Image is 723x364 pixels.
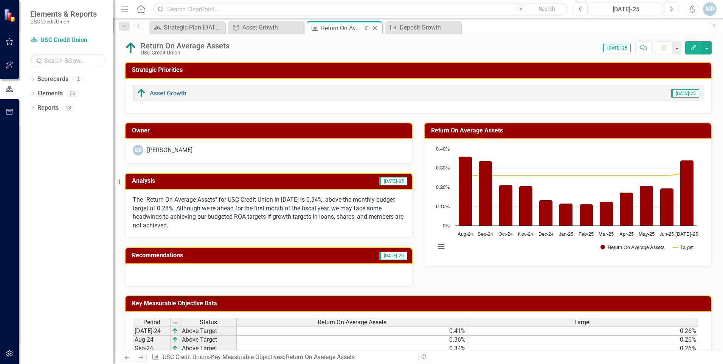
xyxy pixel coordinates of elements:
text: Nov-24 [518,232,533,237]
td: 0.34% [237,344,467,353]
img: VmL+zLOWXp8NoCSi7l57Eu8eJ+4GWSi48xzEIItyGCrzKAg+GPZxiGYRiGYS7xC1jVADWlAHzkAAAAAElFTkSuQmCC [172,337,178,343]
a: Strategic Plan [DATE] - [DATE] [151,23,223,32]
text: Feb-25 [579,232,594,237]
a: Asset Growth [230,23,302,32]
path: Nov-24, 0.205. Return On Average Assets. [519,186,533,226]
svg: Interactive chart [432,145,701,258]
img: 8DAGhfEEPCf229AAAAAElFTkSuQmCC [172,320,178,326]
div: 56 [67,90,79,97]
td: Above Target [180,327,237,336]
button: Search [528,4,566,14]
td: 0.41% [237,327,467,336]
td: 0.36% [237,336,467,344]
span: Elements & Reports [30,9,97,19]
span: Return On Average Assets [318,319,386,326]
button: Show Return On Average Assets [600,244,665,250]
span: Target [574,319,591,326]
h3: Return On Average Assets [431,127,707,134]
div: » » [152,353,413,362]
a: Asset Growth [150,90,186,97]
path: Dec-24, 0.133. Return On Average Assets. [539,200,553,226]
a: Reports [37,104,59,112]
input: Search Below... [30,54,106,67]
g: Return On Average Assets, series 1 of 2. Bar series with 12 bars. [459,157,694,226]
small: USC Credit Union [30,19,97,25]
div: USC Credit Union [141,50,230,56]
div: Return On Average Assets [286,353,355,361]
td: Above Target [180,344,237,353]
text: Jan-25 [559,232,573,237]
path: Aug-24, 0.359. Return On Average Assets. [459,157,472,226]
path: Sep-24, 0.336. Return On Average Assets. [479,161,492,226]
path: Jan-25, 0.115. Return On Average Assets. [559,204,573,226]
h3: Strategic Priorities [132,67,707,73]
text: Aug-24 [458,232,473,237]
a: USC Credit Union [163,353,208,361]
text: 0.20% [436,185,450,190]
div: Return On Average Assets [141,42,230,50]
img: ClearPoint Strategy [4,9,17,22]
div: Deposit Growth [400,23,459,32]
text: [DATE]-25 [675,232,698,237]
p: The "Return On Average Assets" for USC Credit Union in [DATE] is 0.34%, above the monthly budget ... [133,196,405,230]
text: May-25 [639,232,655,237]
h3: Recommendations [132,252,309,259]
a: Deposit Growth [387,23,459,32]
button: Show Target [673,244,694,250]
img: VmL+zLOWXp8NoCSi7l57Eu8eJ+4GWSi48xzEIItyGCrzKAg+GPZxiGYRiGYS7xC1jVADWlAHzkAAAAAElFTkSuQmCC [172,328,178,334]
text: 0.40% [436,147,450,152]
h3: Owner [132,127,408,134]
span: Status [200,319,217,326]
text: Mar-25 [599,232,614,237]
text: Dec-24 [538,232,554,237]
path: Jun-25, 0.194. Return On Average Assets. [660,188,674,226]
td: Above Target [180,336,237,344]
button: [DATE]-25 [590,2,662,16]
text: Jun-25 [659,232,674,237]
div: Chart. Highcharts interactive chart. [432,145,704,258]
path: Apr-25, 0.172. Return On Average Assets. [620,193,633,226]
text: 0% [443,224,450,229]
path: Feb-25, 0.111. Return On Average Assets. [580,204,593,226]
td: Aug-24 [133,336,171,344]
text: 0.30% [436,166,450,171]
td: 0.26% [467,336,698,344]
path: Mar-25, 0.126. Return On Average Assets. [600,202,613,226]
path: Oct-24, 0.211. Return On Average Assets. [499,185,513,226]
a: Key Measurable Objectives [211,353,283,361]
img: Above Target [125,42,137,54]
div: [DATE]-25 [593,5,659,14]
button: MR [703,2,717,16]
a: Scorecards [37,75,68,84]
img: Above Target [137,89,146,98]
input: Search ClearPoint... [153,3,568,16]
span: [DATE]-25 [379,177,407,185]
text: Apr-25 [619,232,634,237]
div: Asset Growth [242,23,302,32]
td: Sep-24 [133,344,171,353]
td: 0.26% [467,327,698,336]
text: Oct-24 [498,232,513,237]
td: [DATE]-24 [133,327,171,336]
div: MR [133,145,143,156]
td: 0.26% [467,344,698,353]
path: Jul-25, 0.34. Return On Average Assets. [680,160,694,226]
div: [PERSON_NAME] [147,146,192,155]
img: VmL+zLOWXp8NoCSi7l57Eu8eJ+4GWSi48xzEIItyGCrzKAg+GPZxiGYRiGYS7xC1jVADWlAHzkAAAAAElFTkSuQmCC [172,345,178,352]
h3: Key Measurable Objective Data [132,300,707,307]
span: Period [143,319,160,326]
span: [DATE]-25 [671,89,699,98]
div: 13 [62,104,74,111]
div: Return On Average Assets [321,23,361,33]
span: Search [539,6,555,12]
text: 0.10% [436,204,450,209]
button: View chart menu, Chart [436,241,447,252]
span: [DATE]-25 [379,252,407,260]
div: 2 [72,76,84,82]
a: USC Credit Union [30,36,106,45]
h3: Analysis [132,177,255,184]
path: May-25, 0.208. Return On Average Assets. [640,186,653,226]
div: Strategic Plan [DATE] - [DATE] [164,23,223,32]
text: Sep-24 [478,232,493,237]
